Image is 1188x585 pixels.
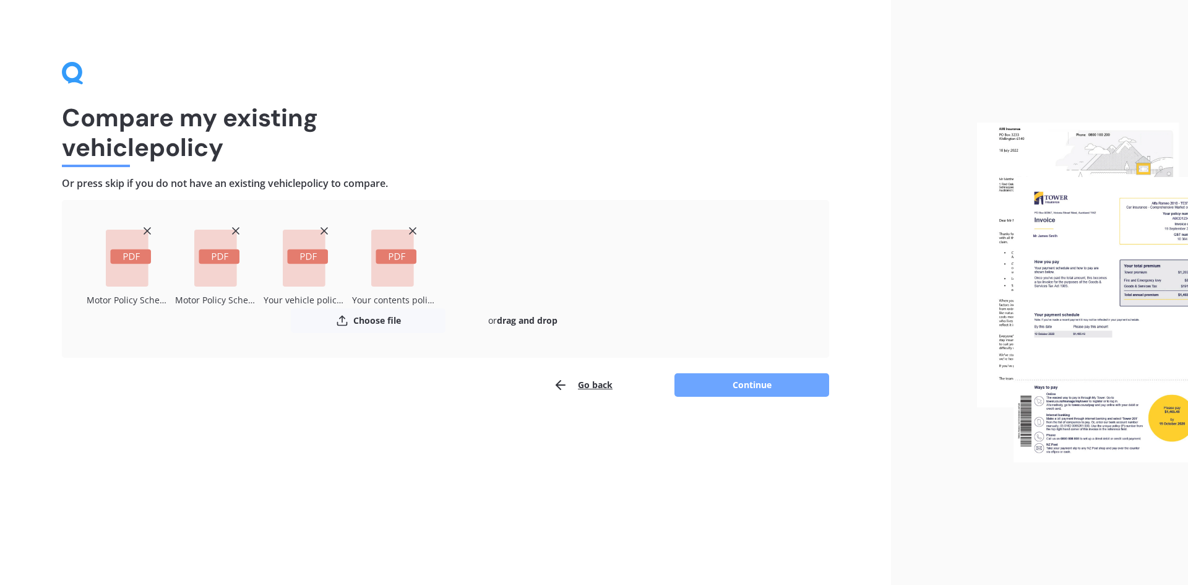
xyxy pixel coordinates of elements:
[62,103,829,162] h1: Compare my existing vehicle policy
[445,308,600,333] div: or
[497,314,557,326] b: drag and drop
[87,292,170,308] div: Motor Policy Schedule AMV033003517 (2).pdf
[264,292,347,308] div: Your vehicle policy schedule AMV800064484.pdf
[977,123,1188,463] img: files.webp
[291,308,445,333] button: Choose file
[175,292,259,308] div: Motor Policy Schedule AMV028455177 (1).pdf
[674,373,829,397] button: Continue
[352,292,436,308] div: Your contents policy schedule AHM800046895.pdf
[553,373,613,397] button: Go back
[62,177,829,190] h4: Or press skip if you do not have an existing vehicle policy to compare.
